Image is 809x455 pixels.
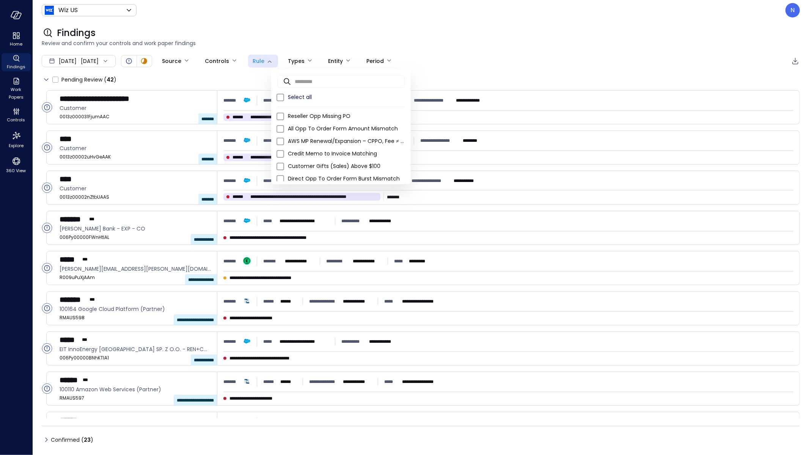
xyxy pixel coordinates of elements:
span: Reseller Opp Missing PO [288,112,405,120]
span: AWS MP Renewal/Expansion – CPPO, Fee ≠ 2% [288,137,405,145]
span: Select all [288,93,405,101]
span: Direct Opp To Order Form Burst Mismatch [288,175,405,183]
span: Credit Memo to Invoice Matching [288,150,405,158]
span: Customer Gifts (Sales) Above $100 [288,162,405,170]
span: All Opp To Order Form Amount Mismatch [288,125,405,133]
